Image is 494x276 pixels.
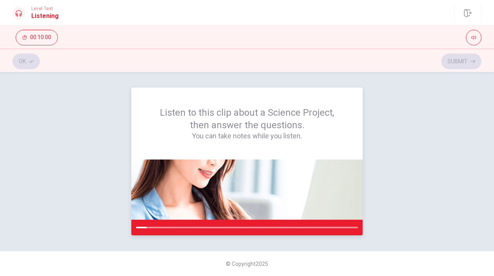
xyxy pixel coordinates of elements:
span: © Copyright 2025 [226,261,268,267]
img: passage image [131,160,363,220]
h1: Listening [31,11,59,21]
button: 00:10:00 [16,30,58,45]
span: 00:10:00 [30,34,51,41]
div: Listen to this clip about a Science Project, then answer the questions. [150,106,344,141]
span: Level Test [31,6,59,11]
h4: You can take notes while you listen. [150,131,344,141]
